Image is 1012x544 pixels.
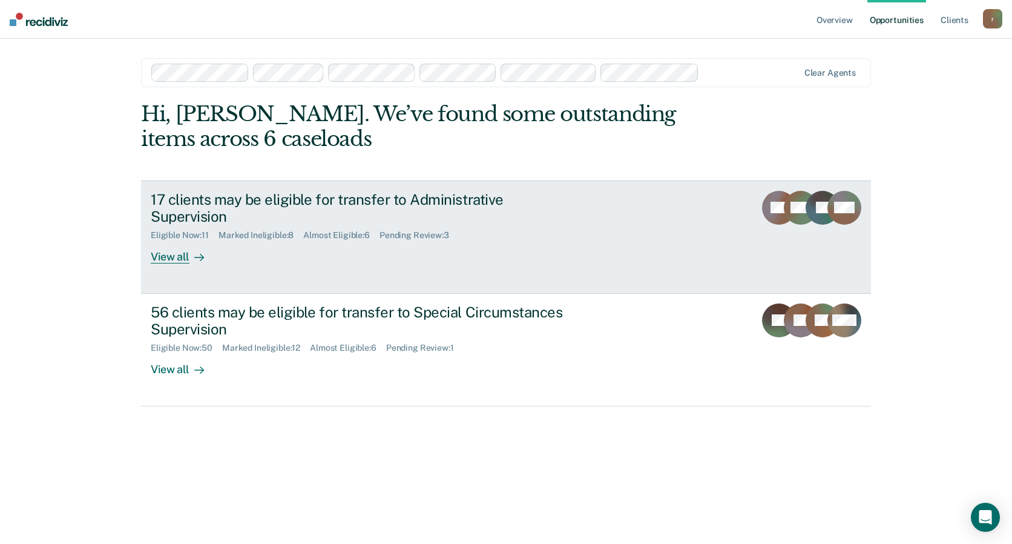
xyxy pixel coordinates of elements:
a: 56 clients may be eligible for transfer to Special Circumstances SupervisionEligible Now:50Marked... [141,294,871,406]
div: Hi, [PERSON_NAME]. We’ve found some outstanding items across 6 caseloads [141,102,725,151]
img: Recidiviz [10,13,68,26]
div: Marked Ineligible : 12 [222,343,310,353]
button: r [983,9,1002,28]
div: Almost Eligible : 6 [303,230,379,240]
div: Marked Ineligible : 8 [218,230,303,240]
div: Open Intercom Messenger [971,503,1000,532]
div: Eligible Now : 50 [151,343,222,353]
div: 17 clients may be eligible for transfer to Administrative Supervision [151,191,576,226]
div: Eligible Now : 11 [151,230,218,240]
div: 56 clients may be eligible for transfer to Special Circumstances Supervision [151,304,576,339]
div: View all [151,240,218,264]
a: 17 clients may be eligible for transfer to Administrative SupervisionEligible Now:11Marked Inelig... [141,181,871,294]
div: Almost Eligible : 6 [310,343,386,353]
div: Pending Review : 1 [386,343,464,353]
div: Clear agents [804,68,856,78]
div: Pending Review : 3 [379,230,459,240]
div: View all [151,353,218,377]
